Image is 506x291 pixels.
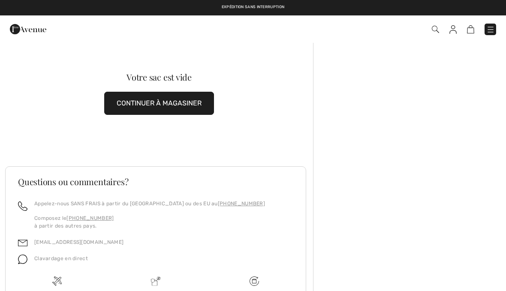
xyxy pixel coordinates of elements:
[66,215,114,221] a: [PHONE_NUMBER]
[151,276,160,286] img: Livraison promise sans frais de dédouanement surprise&nbsp;!
[449,25,457,34] img: Mes infos
[34,239,123,245] a: [EMAIL_ADDRESS][DOMAIN_NAME]
[52,276,62,286] img: Livraison gratuite dès 99$
[34,255,88,261] span: Clavardage en direct
[18,255,27,264] img: chat
[104,92,214,115] button: CONTINUER À MAGASINER
[467,25,474,33] img: Panier d'achat
[10,21,46,38] img: 1ère Avenue
[21,73,298,81] div: Votre sac est vide
[486,25,495,34] img: Menu
[218,201,265,207] a: [PHONE_NUMBER]
[18,238,27,248] img: email
[18,201,27,211] img: call
[10,24,46,33] a: 1ère Avenue
[34,214,265,230] p: Composez le à partir des autres pays.
[250,276,259,286] img: Livraison gratuite dès 99$
[432,26,439,33] img: Recherche
[18,177,293,186] h3: Questions ou commentaires?
[34,200,265,207] p: Appelez-nous SANS FRAIS à partir du [GEOGRAPHIC_DATA] ou des EU au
